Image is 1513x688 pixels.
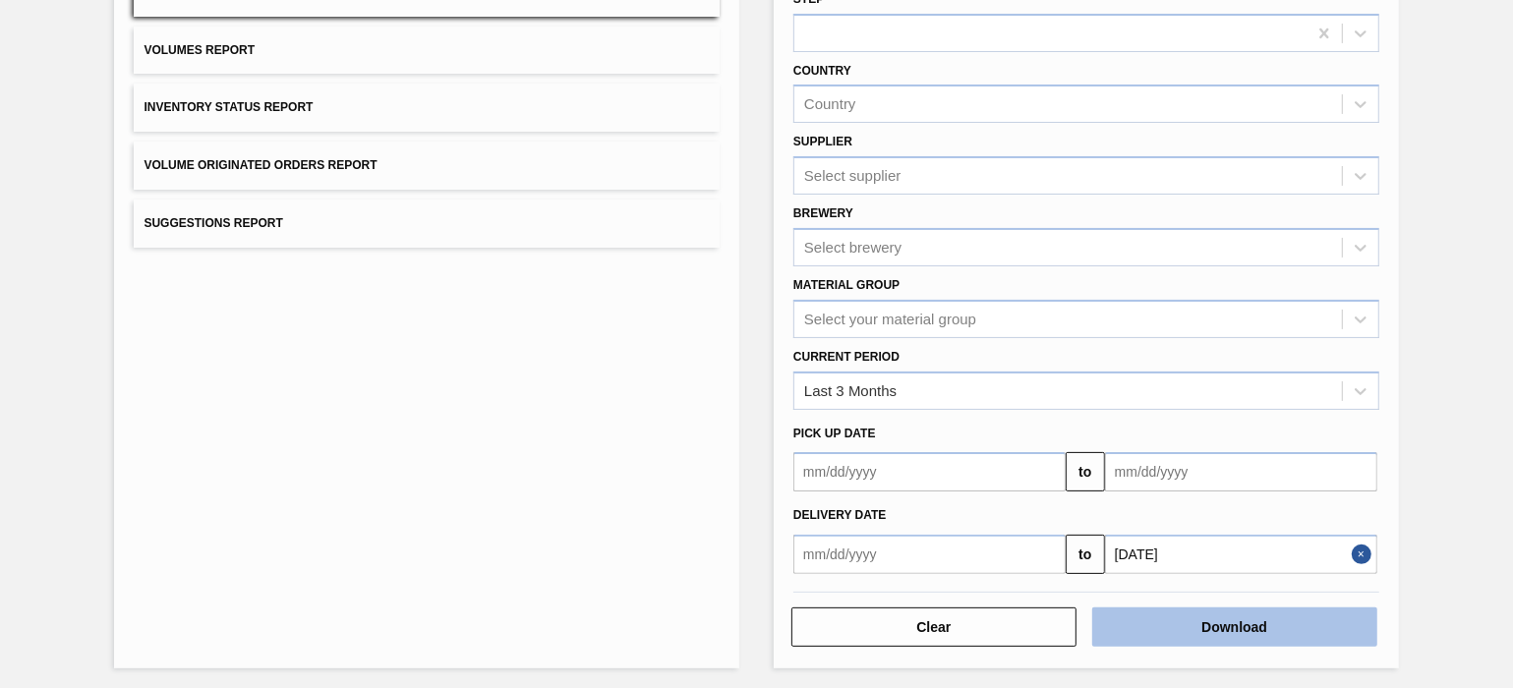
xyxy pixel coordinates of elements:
[793,508,886,522] span: Delivery Date
[793,452,1066,491] input: mm/dd/yyyy
[804,239,902,256] div: Select brewery
[1105,535,1377,574] input: mm/dd/yyyy
[134,27,720,75] button: Volumes Report
[144,100,313,114] span: Inventory Status Report
[134,84,720,132] button: Inventory Status Report
[793,427,876,440] span: Pick up Date
[144,158,377,172] span: Volume Originated Orders Report
[144,43,255,57] span: Volumes Report
[793,206,853,220] label: Brewery
[791,607,1077,647] button: Clear
[793,278,900,292] label: Material Group
[1066,535,1105,574] button: to
[793,350,900,364] label: Current Period
[134,142,720,190] button: Volume Originated Orders Report
[804,168,901,185] div: Select supplier
[134,200,720,248] button: Suggestions Report
[804,96,856,113] div: Country
[1352,535,1377,574] button: Close
[804,311,976,327] div: Select your material group
[793,535,1066,574] input: mm/dd/yyyy
[793,135,852,148] label: Supplier
[793,64,851,78] label: Country
[144,216,282,230] span: Suggestions Report
[804,382,897,399] div: Last 3 Months
[1066,452,1105,491] button: to
[1105,452,1377,491] input: mm/dd/yyyy
[1092,607,1377,647] button: Download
